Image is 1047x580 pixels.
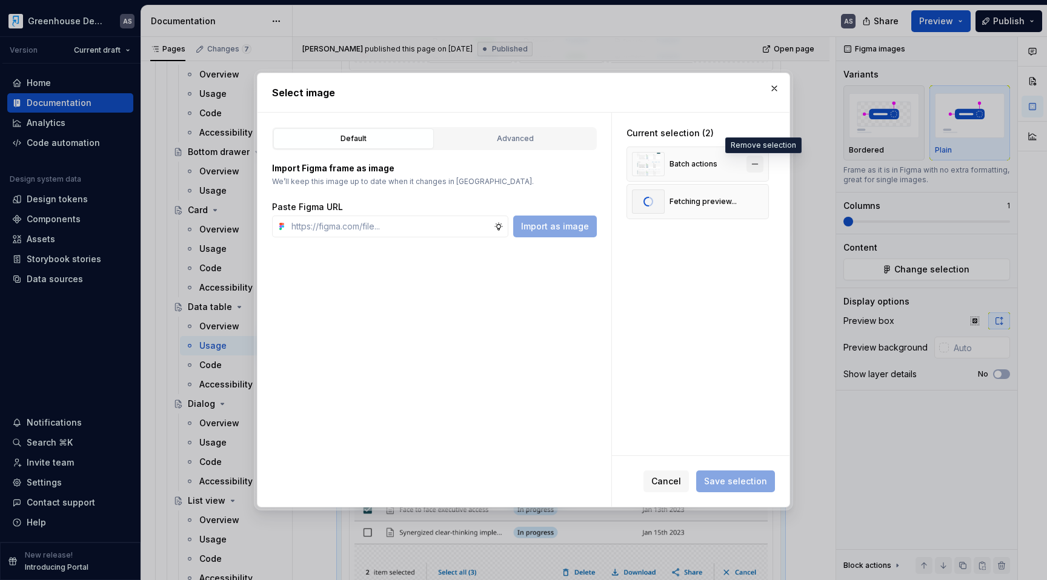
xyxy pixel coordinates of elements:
div: Advanced [439,133,591,145]
div: Remove selection [725,137,802,153]
input: https://figma.com/file... [287,216,494,237]
div: Fetching preview... [670,197,737,206]
button: Cancel [643,470,689,492]
p: Import Figma frame as image [272,162,597,174]
div: Current selection (2) [627,127,769,139]
span: Cancel [651,475,681,487]
p: We’ll keep this image up to date when it changes in [GEOGRAPHIC_DATA]. [272,177,597,186]
div: Batch actions [670,159,717,169]
h2: Select image [272,85,775,100]
div: Default [278,133,430,145]
label: Paste Figma URL [272,201,343,213]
